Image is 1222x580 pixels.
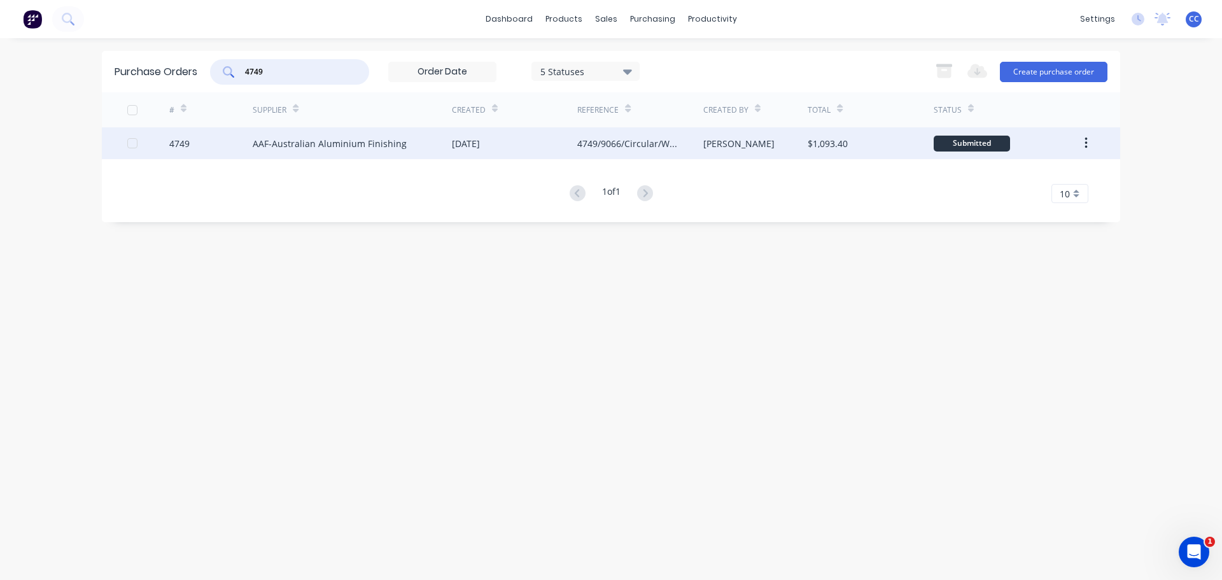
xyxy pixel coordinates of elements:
[808,137,848,150] div: $1,093.40
[244,66,349,78] input: Search purchase orders...
[479,10,539,29] a: dashboard
[682,10,743,29] div: productivity
[934,136,1010,152] div: Submitted
[1189,13,1199,25] span: CC
[115,64,197,80] div: Purchase Orders
[703,104,748,116] div: Created By
[624,10,682,29] div: purchasing
[23,10,42,29] img: Factory
[389,62,496,81] input: Order Date
[1205,537,1215,547] span: 1
[452,104,486,116] div: Created
[540,64,631,78] div: 5 Statuses
[1074,10,1121,29] div: settings
[934,104,962,116] div: Status
[602,185,621,203] div: 1 of 1
[808,104,831,116] div: Total
[577,137,677,150] div: 4749/9066/Circular/WCC
[253,104,286,116] div: Supplier
[577,104,619,116] div: Reference
[539,10,589,29] div: products
[589,10,624,29] div: sales
[169,137,190,150] div: 4749
[1000,62,1107,82] button: Create purchase order
[253,137,407,150] div: AAF-Australian Aluminium Finishing
[169,104,174,116] div: #
[1179,537,1209,567] iframe: Intercom live chat
[452,137,480,150] div: [DATE]
[703,137,775,150] div: [PERSON_NAME]
[1060,187,1070,201] span: 10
